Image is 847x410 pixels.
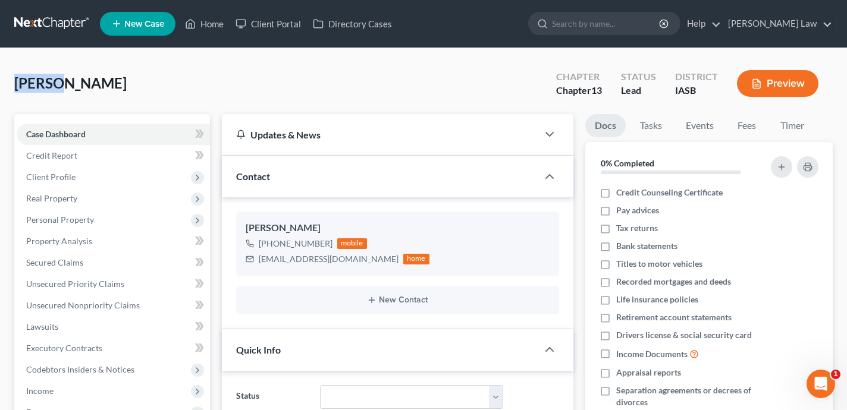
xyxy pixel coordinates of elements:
a: Fees [728,114,766,137]
a: Events [676,114,723,137]
span: Recorded mortgages and deeds [616,276,731,288]
span: Real Property [26,193,77,203]
div: Close [209,5,230,26]
span: [PERSON_NAME] [14,74,127,92]
div: Hi [PERSON_NAME]! I see in your downloads that schedule A/B from [DATE] was not checked as amende... [10,109,195,398]
a: Tasks [630,114,672,137]
div: Shane says… [10,46,228,74]
div: Shane says… [10,74,228,109]
img: Profile image for Operator [34,7,53,26]
span: Contact [236,171,270,182]
span: Appraisal reports [616,367,681,379]
a: Executory Contracts [17,338,210,359]
a: Directory Cases [307,13,398,34]
a: Credit Report [17,145,210,166]
span: Income Documents [616,348,688,360]
div: [PHONE_NUMBER] [143,81,219,93]
button: Preview [737,70,818,97]
div: [PHONE_NUMBER] [133,74,228,100]
button: Upload attachment [18,319,28,329]
p: The team can also help [58,15,148,27]
div: IASB [675,84,718,97]
span: New Case [124,20,164,29]
span: Secured Claims [26,257,83,267]
div: Lead [621,84,656,97]
span: Credit Counseling Certificate [616,187,723,198]
span: Separation agreements or decrees of divorces [616,384,761,408]
button: Start recording [76,319,85,329]
a: Lawsuits [17,316,210,338]
a: Unsecured Nonpriority Claims [17,295,210,316]
div: [EMAIL_ADDRESS][DOMAIN_NAME] [259,253,399,265]
div: home [403,254,429,264]
div: [PHONE_NUMBER] [259,238,332,250]
span: Titles to motor vehicles [616,258,702,270]
iframe: Intercom live chat [807,370,835,398]
span: Property Analysis [26,236,92,246]
div: Status [621,70,656,84]
span: Lawsuits [26,321,58,332]
span: Case Dashboard [26,129,86,139]
span: Codebtors Insiders & Notices [26,364,134,374]
button: Send a message… [204,314,223,333]
span: Unsecured Priority Claims [26,279,124,289]
div: Chapter [556,70,602,84]
a: Help [681,13,721,34]
span: Drivers license & social security card [616,329,752,341]
div: Hi [PERSON_NAME]! I see in your downloads that schedule A/B from [DATE] was not checked as amende... [19,116,186,302]
span: 1 [831,370,840,379]
a: Unsecured Priority Claims [17,273,210,295]
label: Status [230,385,314,409]
div: The case was for [PERSON_NAME] [77,53,219,65]
a: Timer [771,114,814,137]
a: Home [179,13,230,34]
textarea: Message… [10,294,228,314]
button: go back [8,5,30,27]
a: Property Analysis [17,231,210,252]
span: Unsecured Nonpriority Claims [26,300,140,310]
a: Case Dashboard [17,124,210,145]
strong: 0% Completed [601,158,654,168]
div: [PERSON_NAME] [246,221,550,235]
span: Pay advices [616,204,659,216]
span: Bank statements [616,240,677,252]
h1: Operator [58,6,100,15]
span: Client Profile [26,172,76,182]
a: Secured Claims [17,252,210,273]
div: District [675,70,718,84]
span: Retirement account statements [616,311,732,323]
button: Gif picker [57,319,66,329]
span: Income [26,386,54,396]
span: Personal Property [26,215,94,225]
span: 13 [591,84,602,96]
button: Emoji picker [37,319,47,329]
div: The case was for [PERSON_NAME] [67,46,228,72]
input: Search by name... [552,12,661,34]
a: Docs [585,114,626,137]
button: New Contact [246,295,550,305]
a: [PERSON_NAME] Law [722,13,832,34]
span: Credit Report [26,150,77,160]
div: Chapter [556,84,602,97]
div: Updates & News [236,128,523,141]
div: mobile [337,238,367,249]
span: Life insurance policies [616,294,698,305]
a: Client Portal [230,13,307,34]
button: Home [186,5,209,27]
span: Tax returns [616,222,658,234]
span: Executory Contracts [26,343,102,353]
span: Quick Info [236,344,281,355]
